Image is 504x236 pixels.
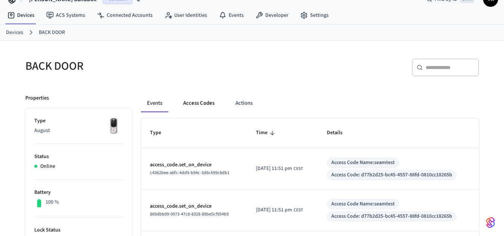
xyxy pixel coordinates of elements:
span: c4362bee-a6fc-4dd9-b94c-3d6c699c8db1 [150,170,229,176]
span: [DATE] 11:51 pm [256,206,292,214]
p: access_code.set_on_device [150,161,238,169]
div: Access Code Name: seamtest [331,159,395,167]
img: SeamLogoGradient.69752ec5.svg [486,217,495,229]
span: [DATE] 11:51 pm [256,165,292,173]
button: Events [141,94,168,112]
a: Connected Accounts [91,9,159,22]
a: Developer [250,9,294,22]
a: User Identities [159,9,213,22]
button: Access Codes [177,94,220,112]
span: CEST [294,207,303,214]
p: Battery [34,189,123,196]
div: Europe/Paris [256,206,303,214]
p: access_code.set_on_device [150,202,238,210]
button: Actions [229,94,259,112]
p: Type [34,117,123,125]
div: Europe/Paris [256,165,303,173]
span: CEST [294,166,303,172]
a: Settings [294,9,335,22]
img: Yale Assure Touchscreen Wifi Smart Lock, Satin Nickel, Front [104,117,123,136]
p: Properties [25,94,49,102]
span: Details [327,127,352,139]
div: Access Code Name: seamtest [331,200,395,208]
p: August [34,127,123,135]
a: ACS Systems [40,9,91,22]
p: Online [40,163,55,170]
h5: BACK DOOR [25,59,248,74]
div: Access Code: d77b2d25-bc45-4557-88fd-0810cc18265b [331,171,452,179]
div: Access Code: d77b2d25-bc45-4557-88fd-0810cc18265b [331,213,452,220]
a: Devices [6,29,23,37]
span: 869dbb99-0973-47c8-8328-89be5cf954b9 [150,211,229,217]
span: Type [150,127,171,139]
a: Events [213,9,250,22]
p: Status [34,153,123,161]
span: Time [256,127,277,139]
p: 100 % [46,198,59,206]
div: ant example [141,94,479,112]
a: BACK DOOR [39,29,65,37]
p: Lock Status [34,226,123,234]
a: Devices [1,9,40,22]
